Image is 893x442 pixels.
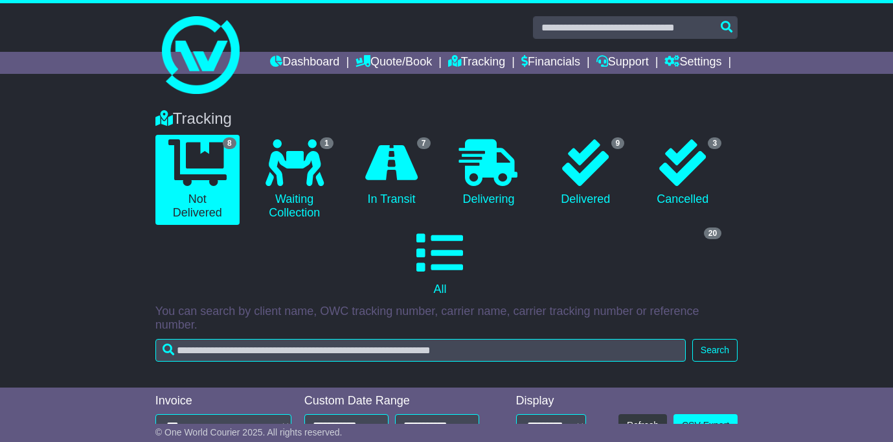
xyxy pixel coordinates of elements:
button: Refresh [618,414,667,437]
a: Quote/Book [356,52,432,74]
span: 1 [320,137,333,149]
a: Support [596,52,649,74]
a: CSV Export [673,414,738,437]
a: Settings [664,52,721,74]
span: 20 [704,227,721,239]
a: 3 Cancelled [640,135,725,211]
div: Display [516,394,586,408]
button: Search [692,339,738,362]
div: Custom Date Range [304,394,490,408]
div: Invoice [155,394,291,408]
span: 8 [223,137,236,149]
a: 7 In Transit [350,135,434,211]
span: 9 [611,137,625,149]
a: Tracking [448,52,505,74]
a: 1 Waiting Collection [253,135,337,225]
span: 3 [708,137,721,149]
p: You can search by client name, OWC tracking number, carrier name, carrier tracking number or refe... [155,305,738,332]
a: 8 Not Delivered [155,135,240,225]
a: Delivering [447,135,531,211]
span: 7 [417,137,431,149]
a: Financials [521,52,580,74]
a: 9 Delivered [543,135,627,211]
a: Dashboard [270,52,339,74]
div: Tracking [149,110,744,128]
a: 20 All [155,225,725,301]
span: © One World Courier 2025. All rights reserved. [155,427,343,437]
